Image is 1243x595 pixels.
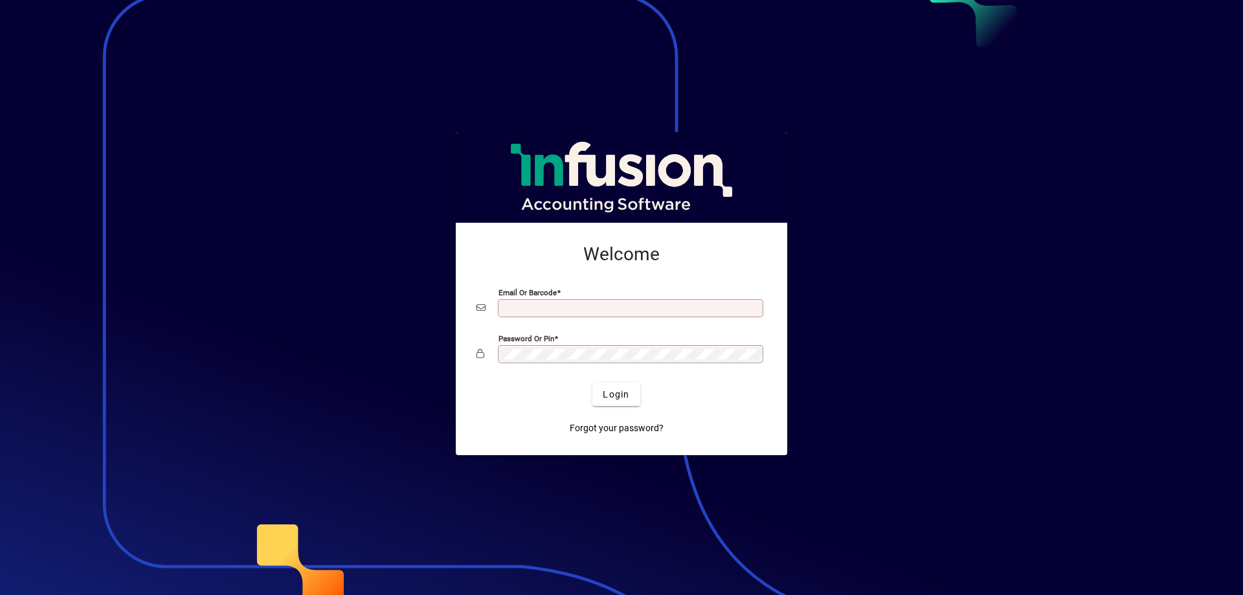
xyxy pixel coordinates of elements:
[476,243,767,265] h2: Welcome
[603,388,629,401] span: Login
[498,334,554,343] mat-label: Password or Pin
[565,416,669,440] a: Forgot your password?
[570,421,664,435] span: Forgot your password?
[592,383,640,406] button: Login
[498,288,557,297] mat-label: Email or Barcode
